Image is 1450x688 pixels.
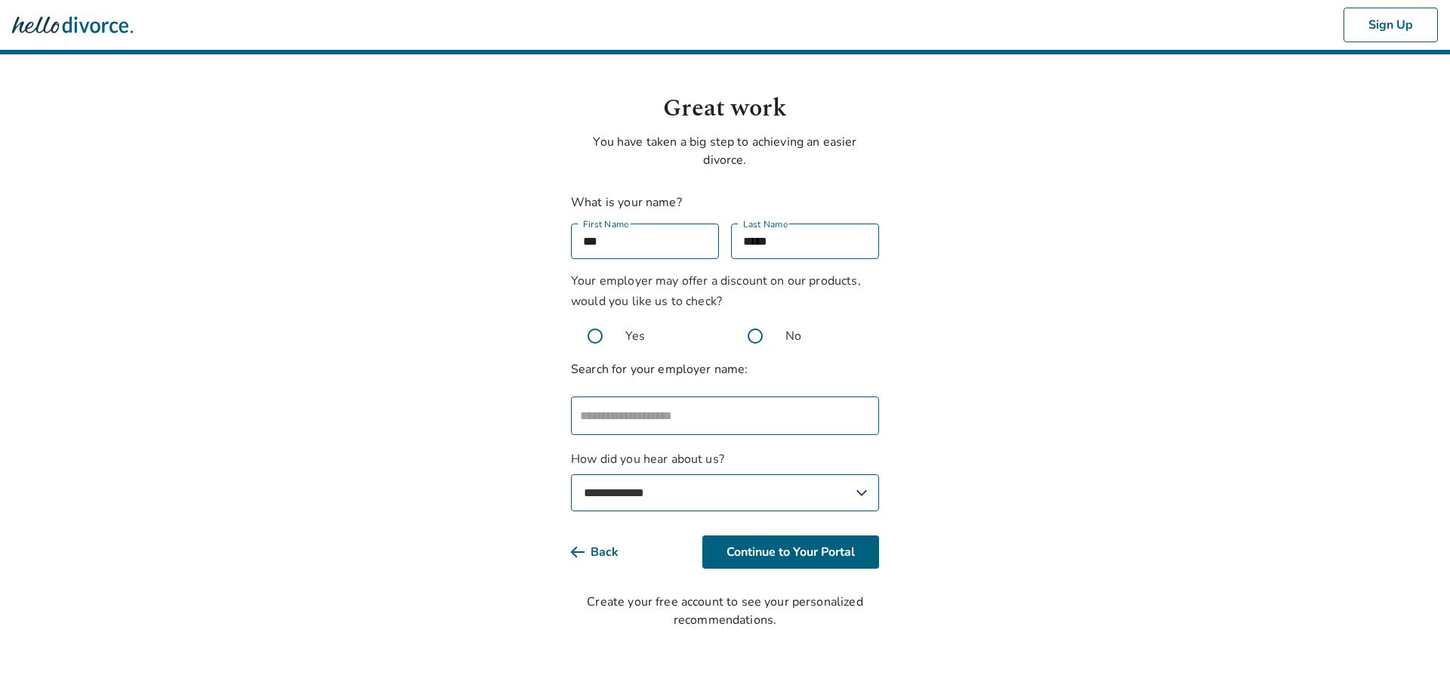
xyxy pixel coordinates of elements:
[625,327,645,345] span: Yes
[571,535,643,569] button: Back
[1374,615,1450,688] iframe: Chat Widget
[571,450,879,511] label: How did you hear about us?
[12,10,133,40] img: Hello Divorce Logo
[571,361,748,378] label: Search for your employer name:
[571,593,879,629] div: Create your free account to see your personalized recommendations.
[743,217,788,232] label: Last Name
[702,535,879,569] button: Continue to Your Portal
[1344,8,1438,42] button: Sign Up
[785,327,801,345] span: No
[571,133,879,169] p: You have taken a big step to achieving an easier divorce.
[571,273,861,310] span: Your employer may offer a discount on our products, would you like us to check?
[571,91,879,127] h1: Great work
[571,474,879,511] select: How did you hear about us?
[583,217,629,232] label: First Name
[571,194,682,211] label: What is your name?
